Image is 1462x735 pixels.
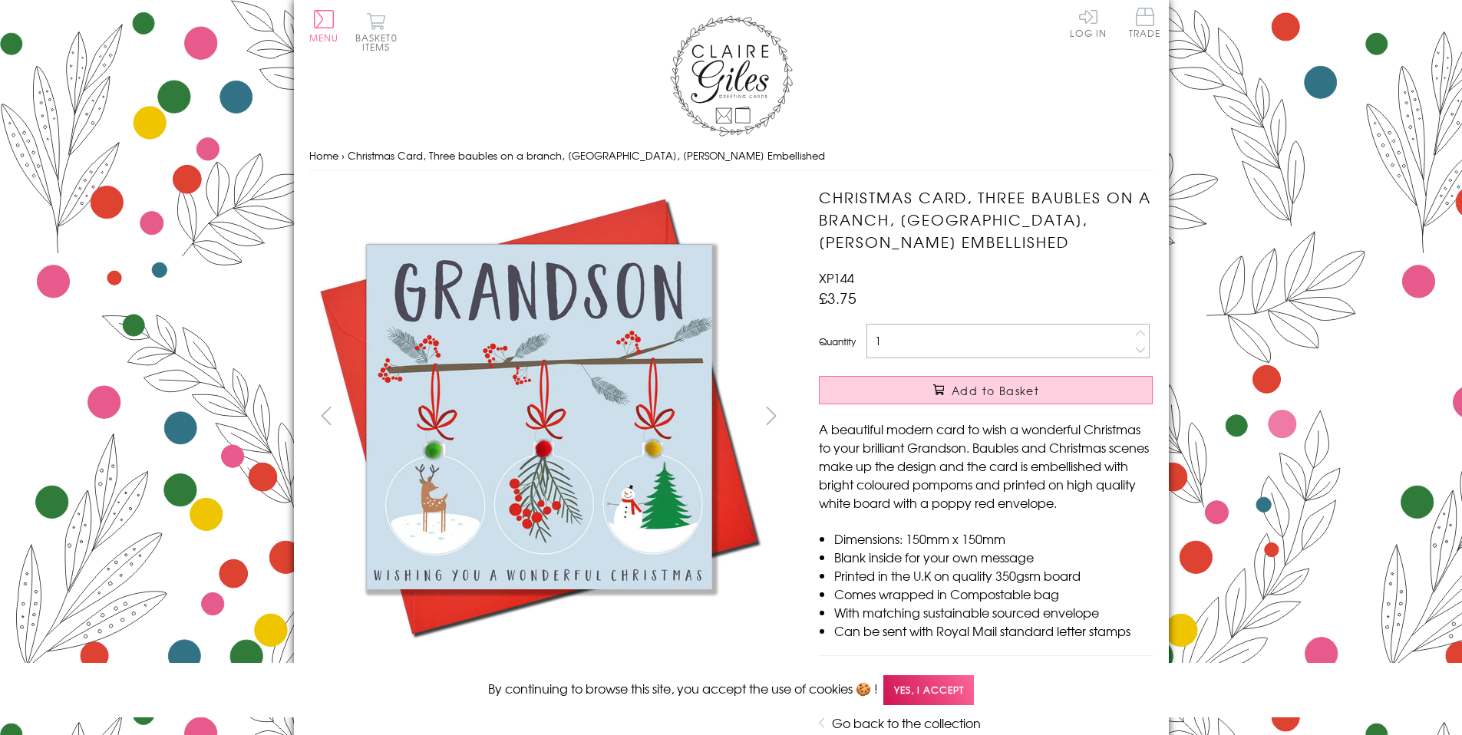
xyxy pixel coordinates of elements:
li: With matching sustainable sourced envelope [834,603,1153,621]
span: › [342,148,345,163]
a: Log In [1070,8,1107,38]
span: 0 items [362,31,398,54]
button: Menu [309,10,339,42]
button: Basket0 items [355,12,398,51]
img: Christmas Card, Three baubles on a branch, Grandson, Pompom Embellished [309,186,769,647]
h1: Christmas Card, Three baubles on a branch, [GEOGRAPHIC_DATA], [PERSON_NAME] Embellished [819,186,1153,252]
button: prev [309,398,344,433]
a: Trade [1129,8,1161,41]
span: Christmas Card, Three baubles on a branch, [GEOGRAPHIC_DATA], [PERSON_NAME] Embellished [348,148,825,163]
img: Christmas Card, Three baubles on a branch, Grandson, Pompom Embellished [788,186,1249,647]
span: XP144 [819,269,854,287]
a: Go back to the collection [832,714,981,732]
span: Add to Basket [952,383,1039,398]
span: Trade [1129,8,1161,38]
li: Can be sent with Royal Mail standard letter stamps [834,621,1153,640]
nav: breadcrumbs [309,140,1153,172]
span: Menu [309,31,339,44]
li: Printed in the U.K on quality 350gsm board [834,566,1153,585]
a: Home [309,148,338,163]
li: Dimensions: 150mm x 150mm [834,529,1153,548]
p: A beautiful modern card to wish a wonderful Christmas to your brilliant Grandson. Baubles and Chr... [819,420,1153,512]
li: Blank inside for your own message [834,548,1153,566]
li: Comes wrapped in Compostable bag [834,585,1153,603]
span: £3.75 [819,287,856,308]
span: Yes, I accept [883,675,974,705]
button: next [754,398,788,433]
label: Quantity [819,335,856,348]
button: Add to Basket [819,376,1153,404]
img: Claire Giles Greetings Cards [670,15,793,137]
